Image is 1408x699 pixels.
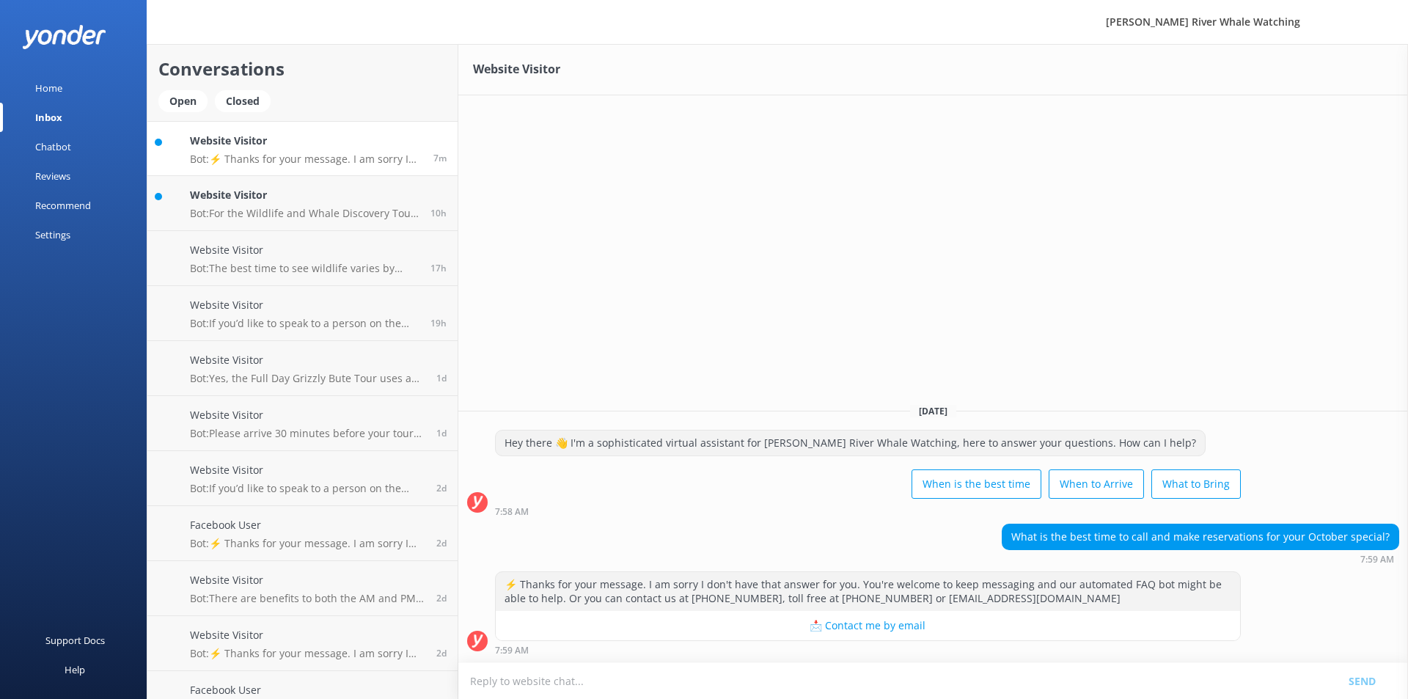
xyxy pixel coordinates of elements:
[1049,469,1144,499] button: When to Arrive
[35,73,62,103] div: Home
[147,506,458,561] a: Facebook UserBot:⚡ Thanks for your message. I am sorry I don't have that answer for you. You're w...
[495,646,529,655] strong: 7:59 AM
[35,132,71,161] div: Chatbot
[35,103,62,132] div: Inbox
[495,508,529,516] strong: 7:58 AM
[912,469,1041,499] button: When is the best time
[190,592,425,605] p: Bot: There are benefits to both the AM and PM tours. Sometimes the morning tour encounters wildli...
[436,592,447,604] span: Sep 01 2025 12:42am (UTC -07:00) America/Tijuana
[496,572,1240,611] div: ⚡ Thanks for your message. I am sorry I don't have that answer for you. You're welcome to keep me...
[495,645,1241,655] div: Sep 03 2025 07:59am (UTC -07:00) America/Tijuana
[496,431,1205,455] div: Hey there 👋 I'm a sophisticated virtual assistant for [PERSON_NAME] River Whale Watching, here to...
[147,451,458,506] a: Website VisitorBot:If you’d like to speak to a person on the [PERSON_NAME] River Whale Watching t...
[436,647,447,659] span: Aug 31 2025 08:40pm (UTC -07:00) America/Tijuana
[190,297,419,313] h4: Website Visitor
[147,616,458,671] a: Website VisitorBot:⚡ Thanks for your message. I am sorry I don't have that answer for you. You're...
[35,220,70,249] div: Settings
[190,537,425,550] p: Bot: ⚡ Thanks for your message. I am sorry I don't have that answer for you. You're welcome to ke...
[190,133,422,149] h4: Website Visitor
[147,231,458,286] a: Website VisitorBot:The best time to see wildlife varies by species. Transient Orcas can be spotte...
[433,152,447,164] span: Sep 03 2025 07:59am (UTC -07:00) America/Tijuana
[190,647,425,660] p: Bot: ⚡ Thanks for your message. I am sorry I don't have that answer for you. You're welcome to ke...
[1002,524,1398,549] div: What is the best time to call and make reservations for your October special?
[35,191,91,220] div: Recommend
[190,427,425,440] p: Bot: Please arrive 30 minutes before your tour departure to check in.
[158,55,447,83] h2: Conversations
[147,396,458,451] a: Website VisitorBot:Please arrive 30 minutes before your tour departure to check in.1d
[147,286,458,341] a: Website VisitorBot:If you’d like to speak to a person on the [PERSON_NAME] River Whale Watching t...
[190,462,425,478] h4: Website Visitor
[190,317,419,330] p: Bot: If you’d like to speak to a person on the [PERSON_NAME] River Whale Watching team, please ca...
[436,482,447,494] span: Sep 01 2025 07:53am (UTC -07:00) America/Tijuana
[45,626,105,655] div: Support Docs
[190,682,425,698] h4: Facebook User
[430,317,447,329] span: Sep 02 2025 12:14pm (UTC -07:00) America/Tijuana
[65,655,85,684] div: Help
[190,482,425,495] p: Bot: If you’d like to speak to a person on the [PERSON_NAME] River Whale Watching team, please ca...
[190,372,425,385] p: Bot: Yes, the Full Day Grizzly Bute Tour uses a high-speed covered vessel for the journey.
[190,352,425,368] h4: Website Visitor
[190,187,419,203] h4: Website Visitor
[190,517,425,533] h4: Facebook User
[910,405,956,417] span: [DATE]
[147,121,458,176] a: Website VisitorBot:⚡ Thanks for your message. I am sorry I don't have that answer for you. You're...
[158,92,215,109] a: Open
[158,90,208,112] div: Open
[436,427,447,439] span: Sep 02 2025 07:14am (UTC -07:00) America/Tijuana
[190,572,425,588] h4: Website Visitor
[495,506,1241,516] div: Sep 03 2025 07:58am (UTC -07:00) America/Tijuana
[1002,554,1399,564] div: Sep 03 2025 07:59am (UTC -07:00) America/Tijuana
[473,60,560,79] h3: Website Visitor
[190,207,419,220] p: Bot: For the Wildlife and Whale Discovery Tour, which departs multiple times daily, you have the ...
[215,90,271,112] div: Closed
[1106,15,1300,29] span: [PERSON_NAME] River Whale Watching
[496,611,1240,640] button: 📩 Contact me by email
[1360,555,1394,564] strong: 7:59 AM
[190,407,425,423] h4: Website Visitor
[22,25,106,49] img: yonder-white-logo.png
[190,262,419,275] p: Bot: The best time to see wildlife varies by species. Transient Orcas can be spotted year-round, ...
[35,161,70,191] div: Reviews
[147,341,458,396] a: Website VisitorBot:Yes, the Full Day Grizzly Bute Tour uses a high-speed covered vessel for the j...
[147,561,458,616] a: Website VisitorBot:There are benefits to both the AM and PM tours. Sometimes the morning tour enc...
[430,262,447,274] span: Sep 02 2025 03:00pm (UTC -07:00) America/Tijuana
[1151,469,1241,499] button: What to Bring
[190,627,425,643] h4: Website Visitor
[190,153,422,166] p: Bot: ⚡ Thanks for your message. I am sorry I don't have that answer for you. You're welcome to ke...
[215,92,278,109] a: Closed
[436,537,447,549] span: Sep 01 2025 01:39am (UTC -07:00) America/Tijuana
[190,242,419,258] h4: Website Visitor
[436,372,447,384] span: Sep 02 2025 08:03am (UTC -07:00) America/Tijuana
[430,207,447,219] span: Sep 02 2025 09:35pm (UTC -07:00) America/Tijuana
[147,176,458,231] a: Website VisitorBot:For the Wildlife and Whale Discovery Tour, which departs multiple times daily,...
